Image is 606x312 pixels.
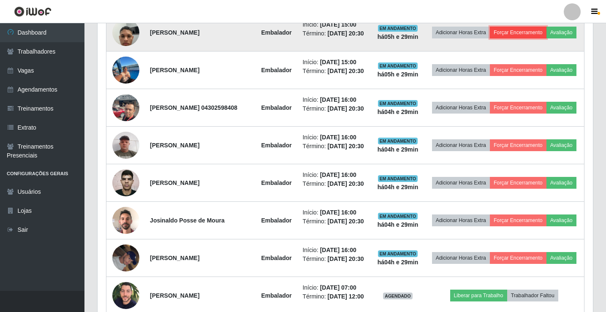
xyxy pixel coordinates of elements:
[302,208,366,217] li: Início:
[328,105,364,112] time: [DATE] 20:30
[302,171,366,179] li: Início:
[328,255,364,262] time: [DATE] 20:30
[490,252,546,264] button: Forçar Encerramento
[112,127,139,163] img: 1709375112510.jpeg
[302,95,366,104] li: Início:
[150,29,199,36] strong: [PERSON_NAME]
[546,177,576,189] button: Avaliação
[302,283,366,292] li: Início:
[546,252,576,264] button: Avaliação
[378,138,418,144] span: EM ANDAMENTO
[378,221,418,228] strong: há 04 h e 29 min
[378,175,418,182] span: EM ANDAMENTO
[432,252,490,264] button: Adicionar Horas Extra
[302,58,366,67] li: Início:
[302,104,366,113] li: Término:
[378,100,418,107] span: EM ANDAMENTO
[490,177,546,189] button: Forçar Encerramento
[112,90,139,125] img: 1710346365517.jpeg
[302,20,366,29] li: Início:
[432,102,490,114] button: Adicionar Horas Extra
[378,184,418,190] strong: há 04 h e 29 min
[490,214,546,226] button: Forçar Encerramento
[320,59,356,65] time: [DATE] 15:00
[490,139,546,151] button: Forçar Encerramento
[378,109,418,115] strong: há 04 h e 29 min
[378,259,418,266] strong: há 04 h e 29 min
[546,214,576,226] button: Avaliação
[490,64,546,76] button: Forçar Encerramento
[378,33,418,40] strong: há 05 h e 29 min
[450,290,507,301] button: Liberar para Trabalho
[150,217,225,224] strong: Josinaldo Posse de Moura
[546,102,576,114] button: Avaliação
[378,25,418,32] span: EM ANDAMENTO
[302,292,366,301] li: Término:
[546,27,576,38] button: Avaliação
[320,171,356,178] time: [DATE] 16:00
[261,67,291,73] strong: Embalador
[261,255,291,261] strong: Embalador
[432,64,490,76] button: Adicionar Horas Extra
[302,255,366,263] li: Término:
[432,177,490,189] button: Adicionar Horas Extra
[302,67,366,76] li: Término:
[320,21,356,28] time: [DATE] 15:00
[261,29,291,36] strong: Embalador
[320,247,356,253] time: [DATE] 16:00
[112,279,139,312] img: 1683118670739.jpeg
[261,217,291,224] strong: Embalador
[112,202,139,238] img: 1749319622853.jpeg
[432,139,490,151] button: Adicionar Horas Extra
[328,218,364,225] time: [DATE] 20:30
[150,179,199,186] strong: [PERSON_NAME]
[378,71,418,78] strong: há 05 h e 29 min
[328,143,364,149] time: [DATE] 20:30
[112,165,139,201] img: 1750990639445.jpeg
[432,214,490,226] button: Adicionar Horas Extra
[150,142,199,149] strong: [PERSON_NAME]
[378,146,418,153] strong: há 04 h e 29 min
[112,240,139,276] img: 1754491826586.jpeg
[507,290,558,301] button: Trabalhador Faltou
[302,133,366,142] li: Início:
[490,27,546,38] button: Forçar Encerramento
[328,293,364,300] time: [DATE] 12:00
[150,67,199,73] strong: [PERSON_NAME]
[546,139,576,151] button: Avaliação
[261,104,291,111] strong: Embalador
[328,180,364,187] time: [DATE] 20:30
[150,104,237,111] strong: [PERSON_NAME] 04302598408
[383,293,413,299] span: AGENDADO
[490,102,546,114] button: Forçar Encerramento
[261,292,291,299] strong: Embalador
[302,217,366,226] li: Término:
[546,64,576,76] button: Avaliação
[302,142,366,151] li: Término:
[112,51,139,89] img: 1754884192985.jpeg
[320,209,356,216] time: [DATE] 16:00
[320,134,356,141] time: [DATE] 16:00
[378,250,418,257] span: EM ANDAMENTO
[378,62,418,69] span: EM ANDAMENTO
[328,68,364,74] time: [DATE] 20:30
[14,6,52,17] img: CoreUI Logo
[150,292,199,299] strong: [PERSON_NAME]
[302,179,366,188] li: Término:
[112,14,139,50] img: 1736201934549.jpeg
[320,284,356,291] time: [DATE] 07:00
[261,179,291,186] strong: Embalador
[328,30,364,37] time: [DATE] 20:30
[261,142,291,149] strong: Embalador
[378,213,418,220] span: EM ANDAMENTO
[150,255,199,261] strong: [PERSON_NAME]
[302,246,366,255] li: Início:
[320,96,356,103] time: [DATE] 16:00
[432,27,490,38] button: Adicionar Horas Extra
[302,29,366,38] li: Término:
